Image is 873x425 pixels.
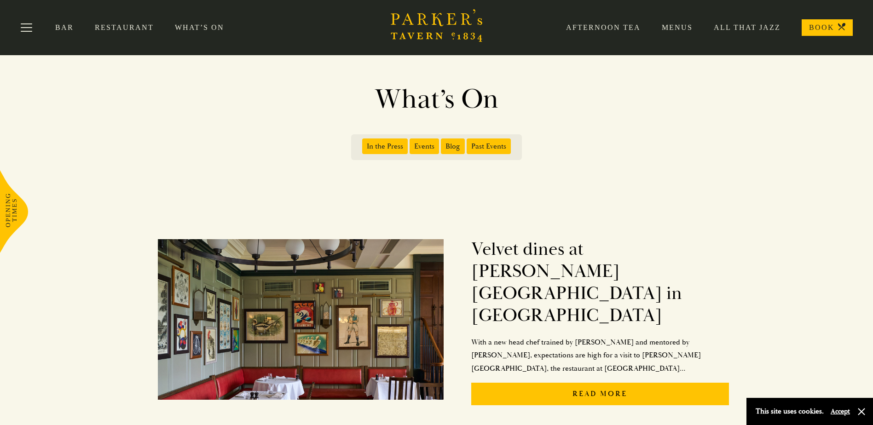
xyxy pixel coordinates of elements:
[471,383,729,405] p: Read More
[410,138,439,154] span: Events
[471,336,729,375] p: With a new head chef trained by [PERSON_NAME] and mentored by [PERSON_NAME], expectations are hig...
[441,138,465,154] span: Blog
[362,138,408,154] span: In the Press
[174,83,699,116] h1: What’s On
[471,238,729,327] h2: Velvet dines at [PERSON_NAME][GEOGRAPHIC_DATA] in [GEOGRAPHIC_DATA]
[857,407,866,416] button: Close and accept
[756,405,824,418] p: This site uses cookies.
[467,138,511,154] span: Past Events
[158,229,728,413] a: Velvet dines at [PERSON_NAME][GEOGRAPHIC_DATA] in [GEOGRAPHIC_DATA]With a new head chef trained b...
[831,407,850,416] button: Accept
